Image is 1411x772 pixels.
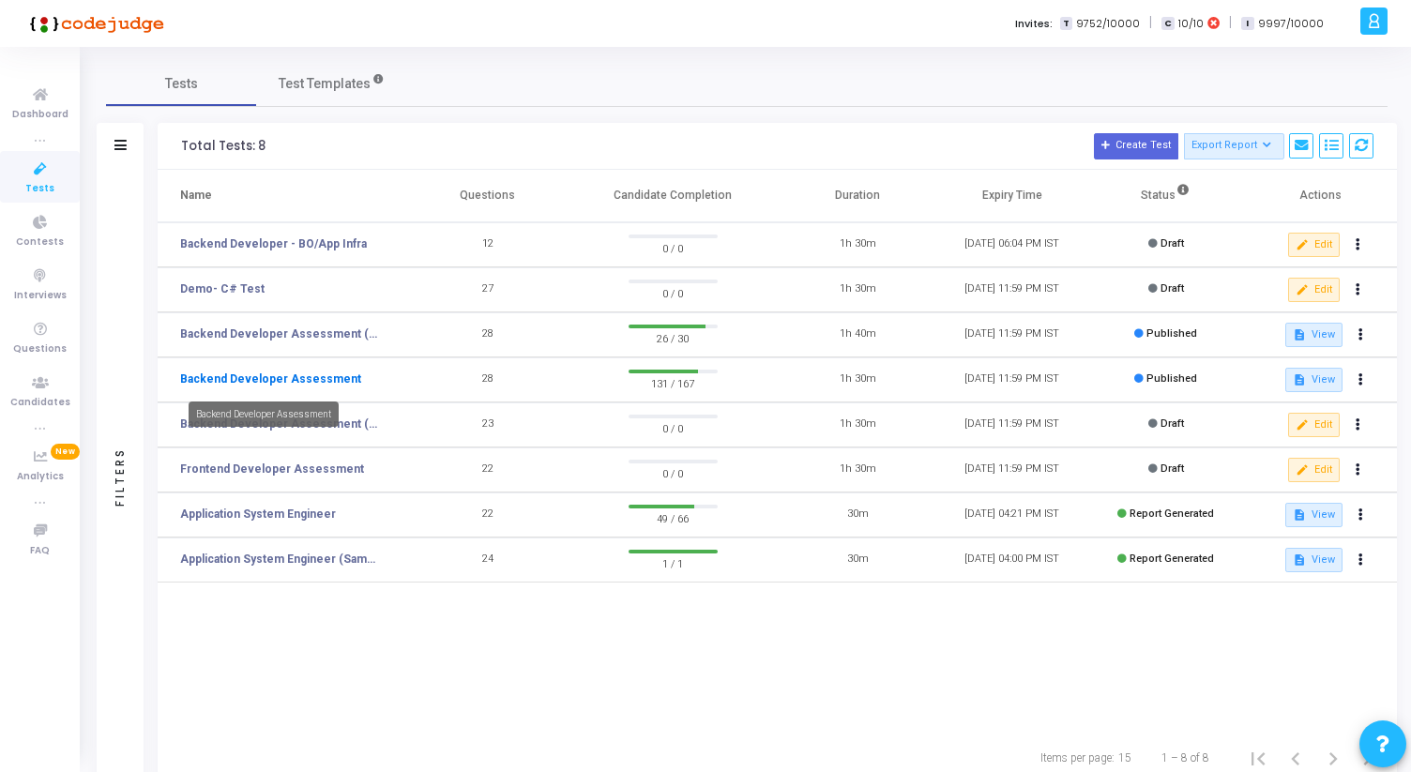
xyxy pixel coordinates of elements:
[1015,16,1053,32] label: Invites:
[1258,16,1324,32] span: 9997/10000
[1149,13,1152,33] span: |
[1146,327,1197,340] span: Published
[411,170,565,222] th: Questions
[1184,133,1284,159] button: Export Report
[629,283,718,302] span: 0 / 0
[13,341,67,357] span: Questions
[934,402,1088,447] td: [DATE] 11:59 PM IST
[411,312,565,357] td: 28
[1146,372,1197,385] span: Published
[1161,282,1184,295] span: Draft
[25,181,54,197] span: Tests
[411,447,565,492] td: 22
[189,401,339,427] div: Backend Developer Assessment
[180,325,382,342] a: Backend Developer Assessment (C# & .Net)
[934,170,1088,222] th: Expiry Time
[411,222,565,267] td: 12
[1130,553,1214,565] span: Report Generated
[1178,16,1204,32] span: 10/10
[1288,413,1340,437] button: Edit
[1076,16,1140,32] span: 9752/10000
[180,551,382,568] a: Application System Engineer (Sample Test)
[1161,17,1174,31] span: C
[781,492,934,537] td: 30m
[158,170,411,222] th: Name
[279,74,371,94] span: Test Templates
[1130,507,1214,520] span: Report Generated
[1293,328,1306,341] mat-icon: description
[1243,170,1397,222] th: Actions
[411,267,565,312] td: 27
[629,508,718,527] span: 49 / 66
[781,222,934,267] td: 1h 30m
[934,447,1088,492] td: [DATE] 11:59 PM IST
[781,447,934,492] td: 1h 30m
[781,357,934,402] td: 1h 30m
[934,492,1088,537] td: [DATE] 04:21 PM IST
[781,267,934,312] td: 1h 30m
[781,537,934,583] td: 30m
[1089,170,1243,222] th: Status
[180,506,336,522] a: Application System Engineer
[10,395,70,411] span: Candidates
[17,469,64,485] span: Analytics
[12,107,68,123] span: Dashboard
[629,463,718,482] span: 0 / 0
[1161,417,1184,430] span: Draft
[1285,548,1343,572] button: View
[565,170,781,222] th: Candidate Completion
[1296,463,1309,477] mat-icon: edit
[781,402,934,447] td: 1h 30m
[1040,749,1115,766] div: Items per page:
[1293,553,1306,567] mat-icon: description
[1094,133,1178,159] button: Create Test
[1293,373,1306,386] mat-icon: description
[1296,238,1309,251] mat-icon: edit
[16,235,64,250] span: Contests
[14,288,67,304] span: Interviews
[629,418,718,437] span: 0 / 0
[1161,237,1184,250] span: Draft
[165,74,198,94] span: Tests
[1060,17,1072,31] span: T
[781,312,934,357] td: 1h 40m
[934,357,1088,402] td: [DATE] 11:59 PM IST
[934,537,1088,583] td: [DATE] 04:00 PM IST
[629,553,718,572] span: 1 / 1
[1288,458,1340,482] button: Edit
[1285,503,1343,527] button: View
[781,170,934,222] th: Duration
[1161,749,1209,766] div: 1 – 8 of 8
[180,280,265,297] a: Demo- C# Test
[1296,283,1309,296] mat-icon: edit
[411,537,565,583] td: 24
[1161,462,1184,475] span: Draft
[112,373,129,580] div: Filters
[629,328,718,347] span: 26 / 30
[934,312,1088,357] td: [DATE] 11:59 PM IST
[934,267,1088,312] td: [DATE] 11:59 PM IST
[181,139,266,154] div: Total Tests: 8
[1293,508,1306,522] mat-icon: description
[180,371,361,387] a: Backend Developer Assessment
[629,373,718,392] span: 131 / 167
[1285,323,1343,347] button: View
[51,444,80,460] span: New
[1285,368,1343,392] button: View
[934,222,1088,267] td: [DATE] 06:04 PM IST
[629,238,718,257] span: 0 / 0
[1229,13,1232,33] span: |
[1118,749,1131,766] div: 15
[180,235,367,252] a: Backend Developer - BO/App Infra
[411,357,565,402] td: 28
[23,5,164,42] img: logo
[1296,418,1309,431] mat-icon: edit
[180,461,364,477] a: Frontend Developer Assessment
[1288,233,1340,257] button: Edit
[30,543,50,559] span: FAQ
[1288,278,1340,302] button: Edit
[411,402,565,447] td: 23
[1241,17,1253,31] span: I
[411,492,565,537] td: 22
